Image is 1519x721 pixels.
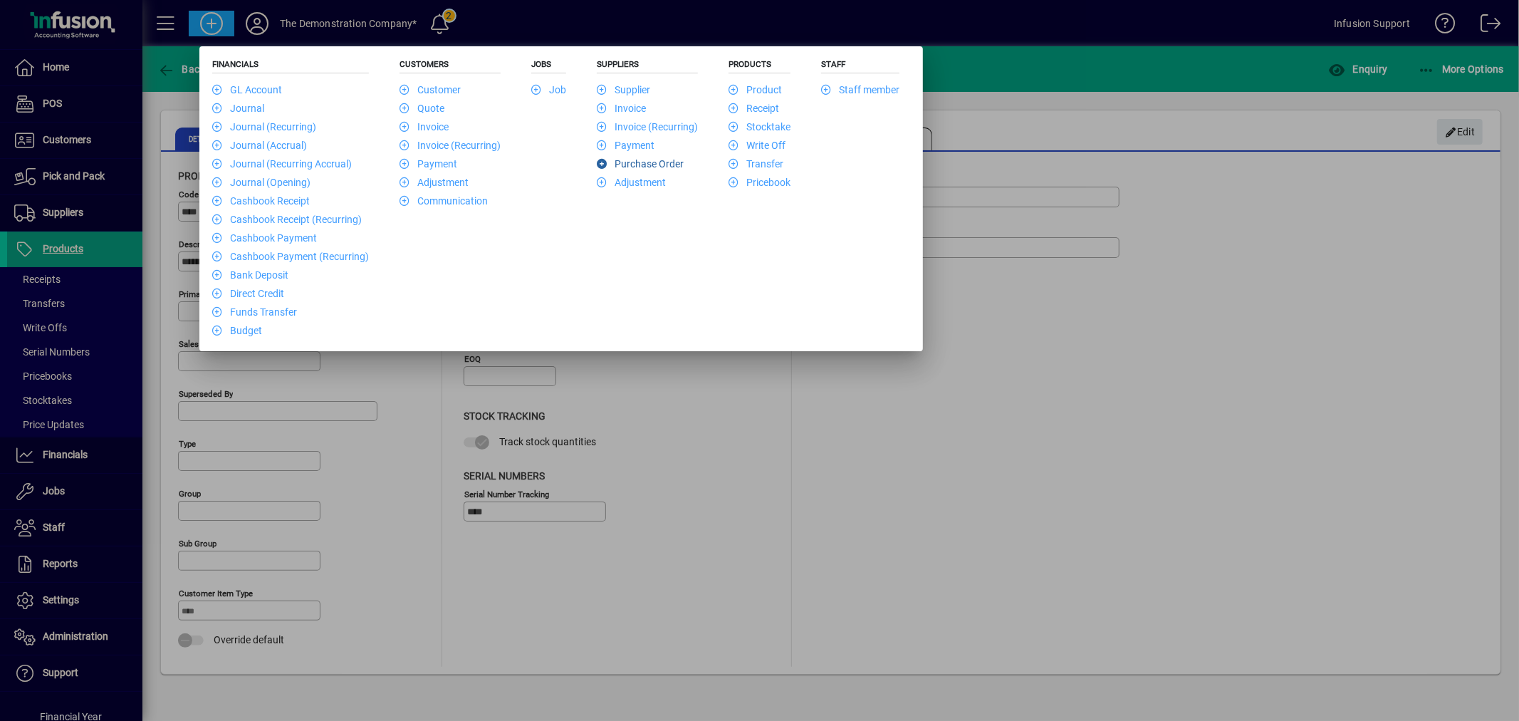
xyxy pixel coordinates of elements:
[212,306,297,318] a: Funds Transfer
[729,84,782,95] a: Product
[212,177,310,188] a: Journal (Opening)
[400,140,501,151] a: Invoice (Recurring)
[400,195,488,207] a: Communication
[212,214,362,225] a: Cashbook Receipt (Recurring)
[212,325,262,336] a: Budget
[212,269,288,281] a: Bank Deposit
[400,177,469,188] a: Adjustment
[597,84,650,95] a: Supplier
[821,59,899,73] h5: Staff
[597,158,684,170] a: Purchase Order
[212,232,317,244] a: Cashbook Payment
[729,121,790,133] a: Stocktake
[729,177,790,188] a: Pricebook
[212,59,369,73] h5: Financials
[212,288,284,299] a: Direct Credit
[729,59,790,73] h5: Products
[212,103,264,114] a: Journal
[729,158,783,170] a: Transfer
[597,103,646,114] a: Invoice
[400,121,449,133] a: Invoice
[212,195,310,207] a: Cashbook Receipt
[212,140,307,151] a: Journal (Accrual)
[531,59,566,73] h5: Jobs
[400,103,444,114] a: Quote
[597,140,654,151] a: Payment
[531,84,566,95] a: Job
[400,84,461,95] a: Customer
[821,84,899,95] a: Staff member
[597,59,698,73] h5: Suppliers
[212,251,369,262] a: Cashbook Payment (Recurring)
[729,140,785,151] a: Write Off
[212,121,316,133] a: Journal (Recurring)
[212,158,352,170] a: Journal (Recurring Accrual)
[400,59,501,73] h5: Customers
[212,84,282,95] a: GL Account
[597,121,698,133] a: Invoice (Recurring)
[597,177,666,188] a: Adjustment
[400,158,457,170] a: Payment
[729,103,779,114] a: Receipt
